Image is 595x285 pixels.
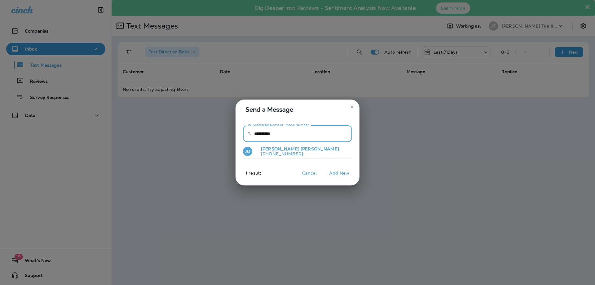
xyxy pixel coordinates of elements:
button: close [347,102,357,112]
span: Send a Message [245,105,352,114]
label: To: Search by Name or Phone Number [247,123,309,127]
div: JD [243,147,252,156]
span: [PERSON_NAME] [301,146,339,152]
button: Add New [326,168,352,178]
button: JD[PERSON_NAME] [PERSON_NAME][PHONE_NUMBER] [243,145,352,159]
button: Cancel [298,168,321,178]
span: [PERSON_NAME] [261,146,299,152]
p: 1 result [233,171,261,180]
p: [PHONE_NUMBER] [256,151,339,156]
